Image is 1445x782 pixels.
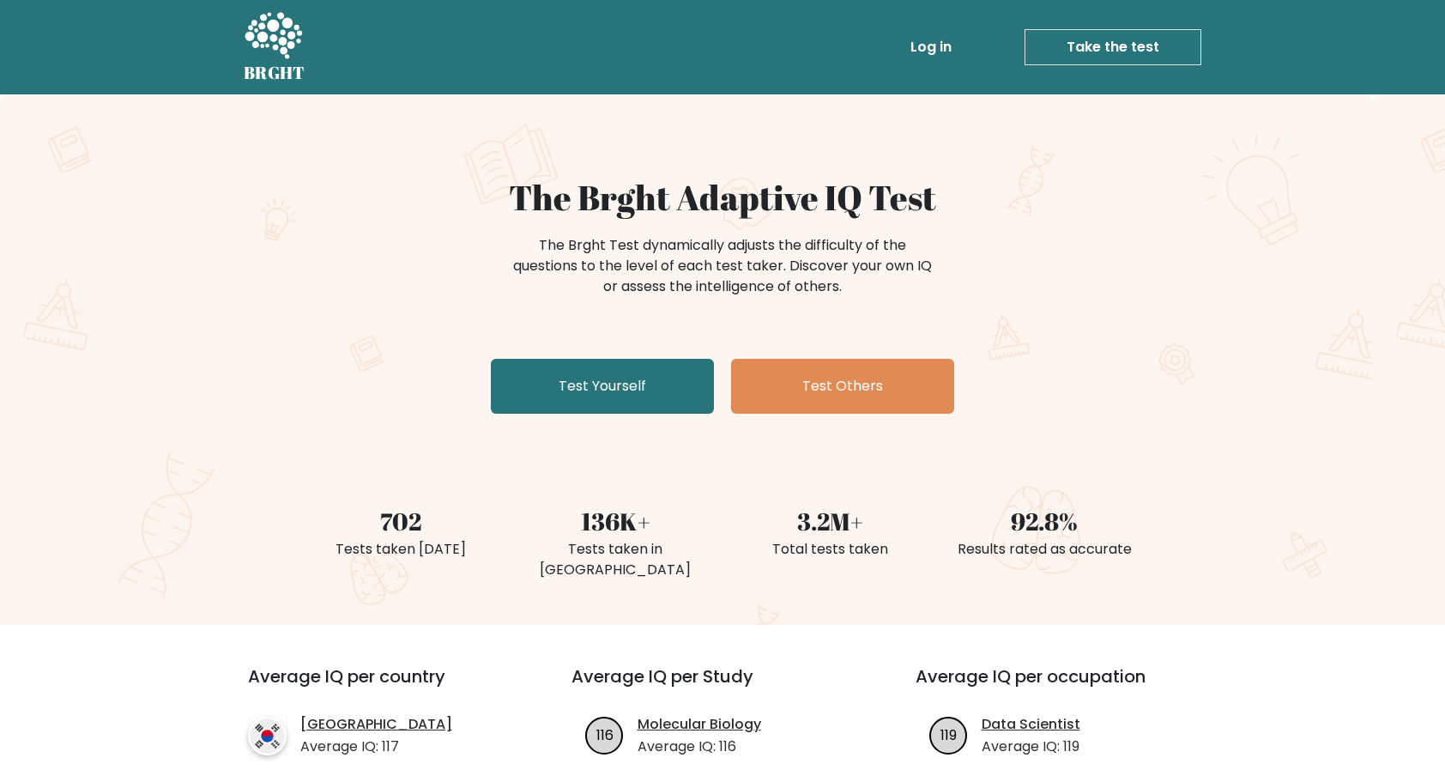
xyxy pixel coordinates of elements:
div: 136K+ [518,503,712,539]
a: [GEOGRAPHIC_DATA] [300,714,452,735]
img: country [248,717,287,755]
text: 119 [940,724,957,744]
a: Log in [904,30,958,64]
div: Tests taken [DATE] [304,539,498,560]
div: Tests taken in [GEOGRAPHIC_DATA] [518,539,712,580]
a: Test Others [731,359,954,414]
div: Results rated as accurate [947,539,1141,560]
h1: The Brght Adaptive IQ Test [304,177,1141,218]
div: 702 [304,503,498,539]
div: Total tests taken [733,539,927,560]
a: Take the test [1025,29,1201,65]
h3: Average IQ per occupation [916,666,1218,707]
a: BRGHT [244,7,305,88]
a: Test Yourself [491,359,714,414]
h5: BRGHT [244,63,305,83]
div: 92.8% [947,503,1141,539]
text: 116 [596,724,613,744]
p: Average IQ: 117 [300,737,452,757]
p: Average IQ: 116 [638,737,761,757]
a: Data Scientist [982,714,1080,735]
h3: Average IQ per Study [571,666,874,707]
p: Average IQ: 119 [982,737,1080,757]
a: Molecular Biology [638,714,761,735]
div: The Brght Test dynamically adjusts the difficulty of the questions to the level of each test take... [508,235,937,297]
div: 3.2M+ [733,503,927,539]
h3: Average IQ per country [248,666,510,707]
